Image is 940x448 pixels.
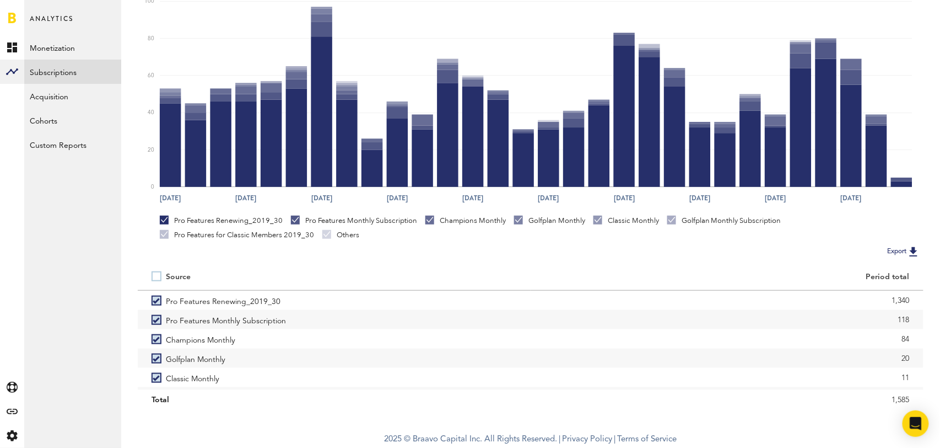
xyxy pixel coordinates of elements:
[544,273,910,282] div: Period total
[24,60,121,84] a: Subscriptions
[618,435,677,444] a: Terms of Service
[563,435,613,444] a: Privacy Policy
[24,84,121,108] a: Acquisition
[160,194,181,204] text: [DATE]
[544,370,910,386] div: 11
[166,291,280,310] span: Pro Features Renewing_2019_30
[148,147,154,153] text: 20
[765,194,786,204] text: [DATE]
[148,36,154,41] text: 80
[166,368,219,387] span: Classic Monthly
[593,216,659,226] div: Classic Monthly
[148,73,154,78] text: 60
[385,431,558,448] span: 2025 © Braavo Capital Inc. All Rights Reserved.
[462,194,483,204] text: [DATE]
[30,12,73,35] span: Analytics
[544,292,910,309] div: 1,340
[903,410,929,437] div: Open Intercom Messenger
[425,216,506,226] div: Champions Monthly
[166,387,271,407] span: Golfplan Monthly Subscription
[544,312,910,328] div: 118
[151,184,154,190] text: 0
[291,216,417,226] div: Pro Features Monthly Subscription
[544,389,910,406] div: 6
[160,230,314,240] div: Pro Features for Classic Members 2019_30
[166,329,235,349] span: Champions Monthly
[667,216,781,226] div: Golfplan Monthly Subscription
[166,273,191,282] div: Source
[387,194,408,204] text: [DATE]
[538,194,559,204] text: [DATE]
[152,392,517,408] div: Total
[322,230,359,240] div: Others
[614,194,635,204] text: [DATE]
[907,245,920,258] img: Export
[24,132,121,157] a: Custom Reports
[24,108,121,132] a: Cohorts
[160,216,283,226] div: Pro Features Renewing_2019_30
[311,194,332,204] text: [DATE]
[544,392,910,408] div: 1,585
[166,349,225,368] span: Golfplan Monthly
[689,194,710,204] text: [DATE]
[166,310,286,329] span: Pro Features Monthly Subscription
[24,35,121,60] a: Monetization
[544,350,910,367] div: 20
[148,110,154,116] text: 40
[514,216,585,226] div: Golfplan Monthly
[544,331,910,348] div: 84
[884,244,923,259] button: Export
[236,194,257,204] text: [DATE]
[841,194,862,204] text: [DATE]
[23,8,63,18] span: Support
